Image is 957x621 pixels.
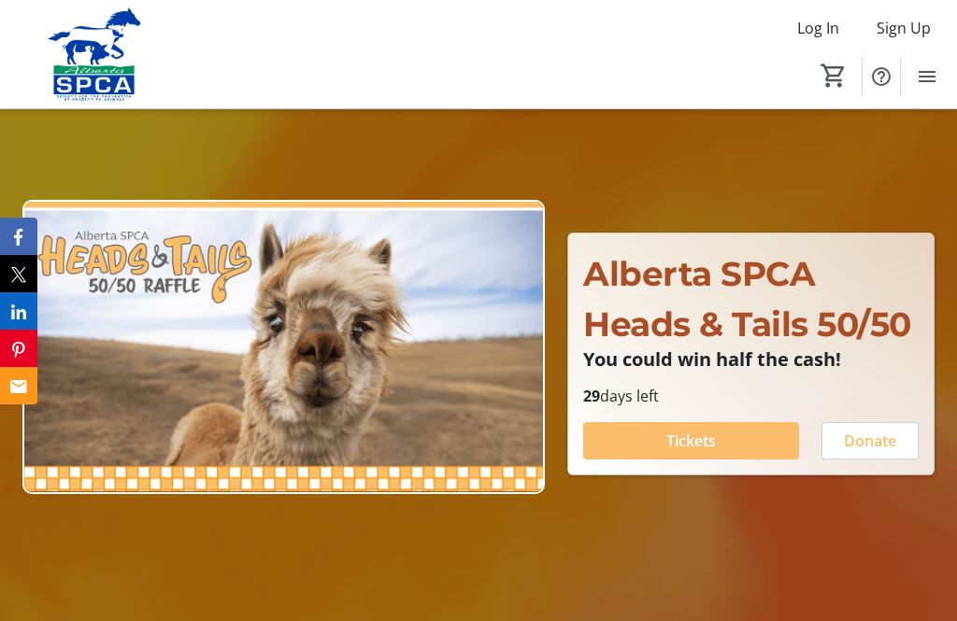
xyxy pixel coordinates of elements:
[22,200,545,494] img: Campaign CTA Media Photo
[862,13,946,43] button: Sign Up
[797,17,839,39] span: Log In
[877,17,931,39] span: Sign Up
[782,13,854,43] button: Log In
[583,253,815,294] span: Alberta SPCA
[666,430,716,452] span: Tickets
[863,58,900,95] button: Help
[583,303,911,345] span: Heads & Tails 50/50
[583,385,919,407] p: days left
[11,7,178,101] img: Alberta SPCA's Logo
[908,58,946,95] button: Menu
[844,430,896,452] span: Donate
[583,422,799,459] button: Tickets
[583,349,919,370] p: You could win half the cash!
[821,422,919,459] button: Donate
[583,386,600,406] span: 29
[817,59,850,92] button: Cart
